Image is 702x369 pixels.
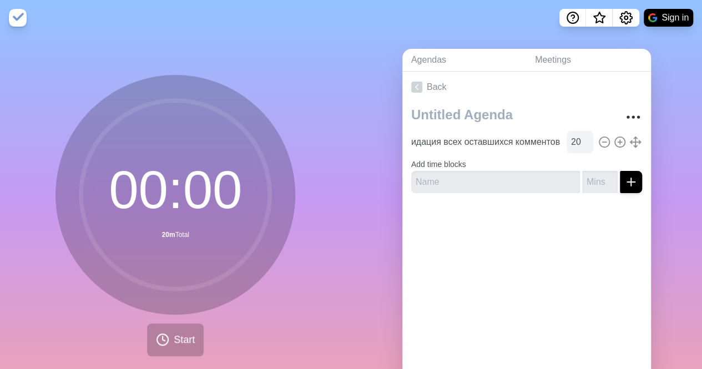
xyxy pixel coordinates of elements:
img: google logo [648,13,657,22]
input: Name [411,171,580,193]
label: Add time blocks [411,160,466,169]
button: Sign in [644,9,693,27]
input: Name [407,131,564,153]
button: Settings [613,9,639,27]
button: More [622,106,644,128]
button: Start [147,323,204,356]
span: Start [174,332,195,347]
a: Agendas [402,49,526,72]
button: Help [559,9,586,27]
img: timeblocks logo [9,9,27,27]
input: Mins [567,131,593,153]
button: What’s new [586,9,613,27]
a: Meetings [526,49,651,72]
input: Mins [582,171,618,193]
a: Back [402,72,651,103]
